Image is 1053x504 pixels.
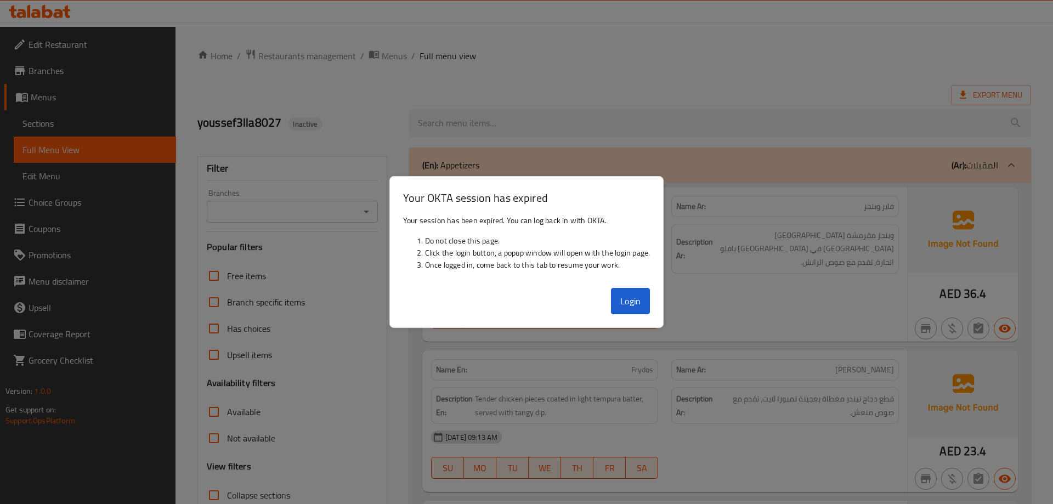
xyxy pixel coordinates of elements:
div: Your session has been expired. You can log back in with OKTA. [390,210,664,284]
h3: Your OKTA session has expired [403,190,650,206]
li: Once logged in, come back to this tab to resume your work. [425,259,650,271]
li: Do not close this page. [425,235,650,247]
button: Login [611,288,650,314]
li: Click the login button, a popup window will open with the login page. [425,247,650,259]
